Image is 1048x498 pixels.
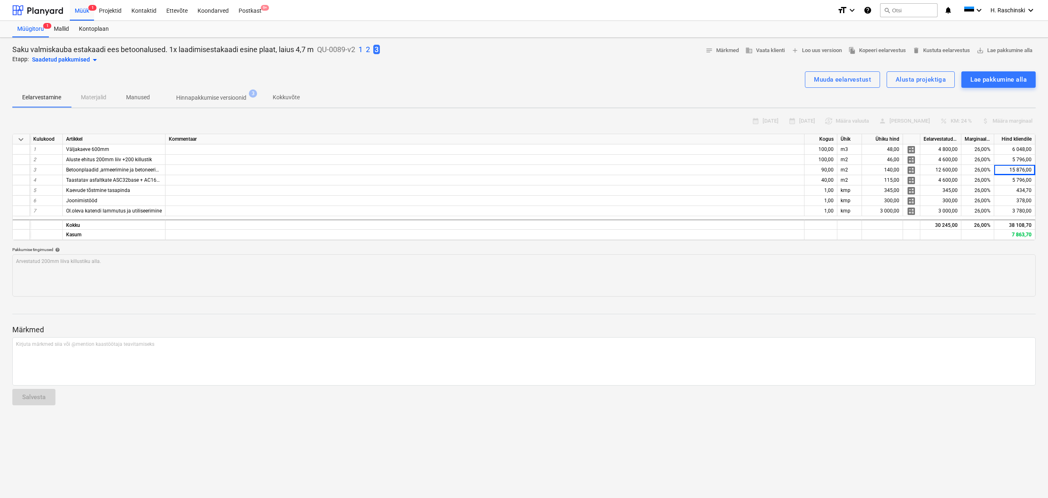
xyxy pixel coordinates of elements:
textarea: Arvestatud 200mm liiva killustiku alla. [12,254,1036,297]
button: Lae pakkumine alla [961,71,1036,88]
span: delete [912,47,920,54]
span: 6 [33,198,36,203]
span: Betoonplaadid ,armeerimine ja betoneerimine [66,167,167,173]
div: Marginaal, % [961,134,994,144]
div: 26,00% [961,155,994,165]
span: Taastatav asfaltkate ASC32base + AC16surf [66,177,165,183]
div: 300,00 [862,196,903,206]
span: Vaata klienti [745,46,785,55]
div: Alusta projektiga [896,74,946,85]
div: 100,00 [804,144,837,155]
button: Vaata klienti [742,44,788,57]
div: Muuda eelarvestust [814,74,871,85]
div: 378,00 [994,196,1035,206]
button: Kopeeri eelarvestus [845,44,909,57]
a: Mallid [49,21,74,37]
span: help [53,247,60,252]
div: Kulukood [30,134,63,144]
div: 3 000,00 [920,206,961,216]
div: Kogus [804,134,837,144]
button: 1 [359,44,363,55]
div: Müügitoru [12,21,49,37]
span: 9+ [261,5,269,11]
div: 26,00% [961,196,994,206]
span: Aluste ehitus 200mm liiv +200 killustik [66,157,152,162]
div: 26,00% [961,165,994,175]
p: Etapp: [12,55,29,65]
span: Halda rea detailset jaotust [906,186,916,196]
div: 6 048,00 [994,144,1035,155]
div: 30 245,00 [920,219,961,230]
span: Väljakaeve 600mm [66,146,109,152]
span: Ahenda kõik kategooriad [16,135,26,144]
div: kmp [837,196,862,206]
div: 5 796,00 [994,175,1035,185]
div: 3 780,00 [994,206,1035,216]
p: Märkmed [12,325,1036,335]
div: 100,00 [804,155,837,165]
div: 140,00 [862,165,903,175]
div: 48,00 [862,144,903,155]
p: Eelarvestamine [22,93,61,102]
p: 1 [359,45,363,55]
span: Kustuta eelarvestus [912,46,970,55]
div: Kasum [63,230,165,240]
div: Eelarvestatud maksumus [920,134,961,144]
div: Kommentaar [165,134,804,144]
span: notes [706,47,713,54]
span: Halda rea detailset jaotust [906,145,916,155]
div: 15 876,00 [994,165,1035,175]
div: m2 [837,175,862,185]
div: 345,00 [920,185,961,196]
span: 1 [88,5,97,11]
div: 26,00% [961,219,994,230]
div: 300,00 [920,196,961,206]
div: m2 [837,165,862,175]
span: Joonimistööd [66,198,97,203]
span: arrow_drop_down [90,55,100,65]
div: Artikkel [63,134,165,144]
div: 26,00% [961,144,994,155]
div: 26,00% [961,175,994,185]
div: 3 000,00 [862,206,903,216]
div: 5 796,00 [994,155,1035,165]
span: Ol.oleva katendi lammutus ja utiliseerimine [66,208,162,214]
span: 2 [33,157,36,162]
div: 4 600,00 [920,155,961,165]
span: 4 [33,177,36,183]
div: 4 800,00 [920,144,961,155]
div: Kontoplaan [74,21,114,37]
span: Halda rea detailset jaotust [906,206,916,216]
button: 2 [366,44,370,55]
span: Halda rea detailset jaotust [906,176,916,185]
div: Ühik [837,134,862,144]
button: Märkmed [702,44,742,57]
span: Märkmed [706,46,739,55]
div: m2 [837,155,862,165]
p: Hinnapakkumise versioonid [176,94,246,102]
div: 4 600,00 [920,175,961,185]
div: 345,00 [862,185,903,196]
span: 3 [33,167,36,173]
div: 115,00 [862,175,903,185]
span: Lae pakkumine alla [977,46,1032,55]
span: add [791,47,799,54]
span: business [745,47,753,54]
div: 434,70 [994,185,1035,196]
div: 26,00% [961,185,994,196]
div: 12 600,00 [920,165,961,175]
p: Manused [126,93,150,102]
p: Saku valmiskauba estakaadi ees betoonalused. 1x laadimisestakaadi esine plaat, laius 4,7 m [12,45,314,55]
span: Halda rea detailset jaotust [906,155,916,165]
div: 1,00 [804,196,837,206]
iframe: Chat Widget [1007,459,1048,498]
button: Lae pakkumine alla [973,44,1036,57]
div: 46,00 [862,155,903,165]
div: 1,00 [804,206,837,216]
span: Kopeeri eelarvestus [848,46,906,55]
span: 1 [33,146,36,152]
div: 38 108,70 [994,219,1035,230]
div: kmp [837,206,862,216]
span: 1 [43,23,51,29]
